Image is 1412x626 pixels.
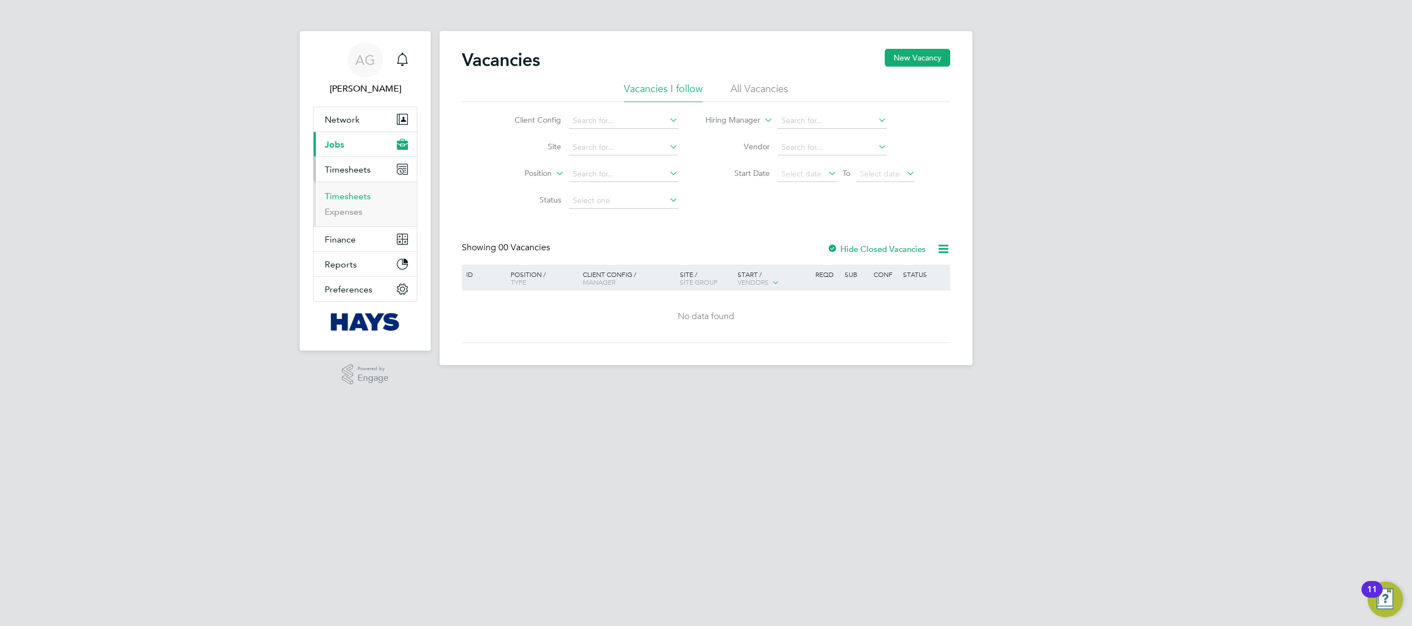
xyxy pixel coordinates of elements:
span: Finance [325,234,356,245]
span: Select date [781,169,821,179]
label: Hide Closed Vacancies [827,244,926,254]
input: Search for... [778,140,887,155]
a: Expenses [325,206,362,217]
span: Preferences [325,284,372,295]
nav: Main navigation [300,31,431,351]
span: Vendors [738,277,769,286]
button: New Vacancy [885,49,950,67]
h2: Vacancies [462,49,540,71]
a: Powered byEngage [342,364,389,385]
div: Timesheets [314,181,417,226]
label: Site [497,142,561,152]
span: Site Group [680,277,718,286]
div: Showing [462,242,552,254]
div: No data found [463,311,949,322]
span: Type [511,277,526,286]
div: Start / [735,265,813,292]
label: Client Config [497,115,561,125]
label: Position [488,168,552,179]
input: Search for... [778,113,887,129]
a: Timesheets [325,191,371,201]
img: hays-logo-retina.png [331,313,400,331]
label: Start Date [706,168,770,178]
input: Search for... [569,113,678,129]
button: Timesheets [314,157,417,181]
button: Preferences [314,277,417,301]
span: AG [355,53,375,67]
span: Manager [583,277,616,286]
span: Select date [860,169,900,179]
button: Network [314,107,417,132]
div: Status [900,265,949,284]
span: 00 Vacancies [498,242,550,253]
label: Status [497,195,561,205]
a: AG[PERSON_NAME] [313,42,417,95]
span: Alexander Glastonbury [313,82,417,95]
span: Reports [325,259,357,270]
button: Finance [314,227,417,251]
input: Select one [569,193,678,209]
input: Search for... [569,140,678,155]
span: Powered by [357,364,389,373]
span: Timesheets [325,164,371,175]
span: To [839,166,854,180]
div: Sub [842,265,871,284]
div: Site / [677,265,735,291]
button: Reports [314,252,417,276]
div: 11 [1367,589,1377,604]
li: All Vacancies [730,82,788,102]
li: Vacancies I follow [624,82,703,102]
span: Network [325,114,360,125]
div: ID [463,265,502,284]
label: Vendor [706,142,770,152]
button: Jobs [314,132,417,156]
span: Jobs [325,139,344,150]
label: Hiring Manager [697,115,760,126]
div: Client Config / [580,265,677,291]
div: Position / [502,265,580,291]
button: Open Resource Center, 11 new notifications [1368,582,1403,617]
a: Go to home page [313,313,417,331]
span: Engage [357,373,389,383]
input: Search for... [569,166,678,182]
div: Reqd [813,265,841,284]
div: Conf [871,265,900,284]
